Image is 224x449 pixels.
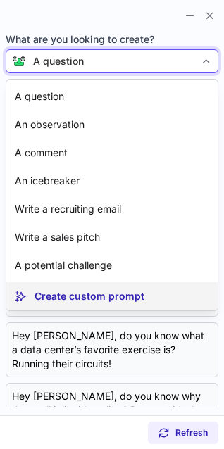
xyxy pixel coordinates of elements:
[148,422,218,444] button: Refresh
[15,146,68,160] p: A comment
[15,202,121,216] p: Write a recruiting email
[15,230,100,244] p: Write a sales pitch
[15,89,64,103] p: A question
[15,174,80,188] p: An icebreaker
[12,329,212,371] div: Hey [PERSON_NAME], do you know what a data center’s favorite exercise is? Running their circuits!
[15,258,112,272] p: A potential challenge
[6,56,26,67] img: Connie from ContactOut
[6,79,218,93] label: Personalized content
[175,427,208,438] span: Refresh
[12,389,212,445] div: Hey [PERSON_NAME], do you know why they call it liquid cooling? Because it’s the only cooling tha...
[35,289,144,303] p: Create custom prompt
[6,32,218,46] span: What are you looking to create?
[15,118,85,132] p: An observation
[33,54,84,68] div: A question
